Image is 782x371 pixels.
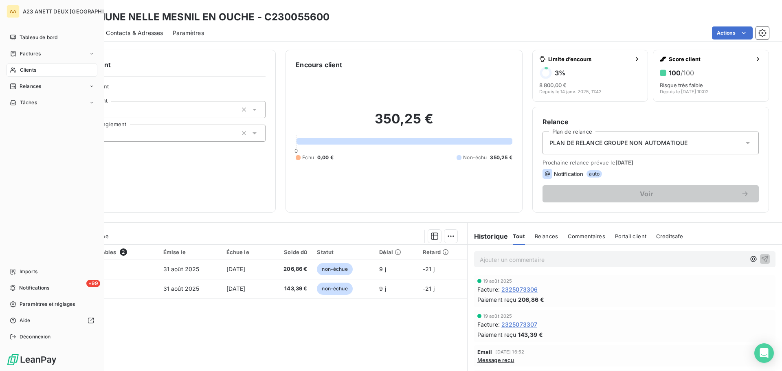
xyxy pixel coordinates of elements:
[518,330,543,339] span: 143,39 €
[483,314,512,318] span: 19 août 2025
[501,285,538,294] span: 2325073306
[271,285,308,293] span: 143,39 €
[226,266,246,272] span: [DATE]
[317,154,334,161] span: 0,00 €
[72,10,329,24] h3: COMMUNE NELLE MESNIL EN OUCHE - C230055600
[539,89,602,94] span: Depuis le 14 janv. 2025, 11:42
[535,233,558,239] span: Relances
[555,69,565,77] h6: 3 %
[495,349,524,354] span: [DATE] 16:52
[468,231,508,241] h6: Historique
[106,29,163,37] span: Contacts & Adresses
[20,66,36,74] span: Clients
[20,301,75,308] span: Paramètres et réglages
[656,233,683,239] span: Creditsafe
[19,284,49,292] span: Notifications
[379,249,413,255] div: Délai
[66,248,154,256] div: Pièces comptables
[423,285,435,292] span: -21 j
[379,285,386,292] span: 9 j
[477,285,500,294] span: Facture :
[681,69,694,77] span: /100
[7,353,57,366] img: Logo LeanPay
[317,283,352,295] span: non-échue
[543,185,759,202] button: Voir
[501,320,538,329] span: 2325073307
[653,50,769,102] button: Score client100/100Risque très faibleDepuis le [DATE] 10:02
[568,233,605,239] span: Commentaires
[226,249,261,255] div: Échue le
[20,50,41,57] span: Factures
[20,317,31,324] span: Aide
[477,349,492,355] span: Email
[669,69,694,77] h6: 100
[296,60,342,70] h6: Encours client
[7,5,20,18] div: AA
[317,249,369,255] div: Statut
[586,170,602,178] span: auto
[490,154,512,161] span: 350,25 €
[669,56,751,62] span: Score client
[163,249,217,255] div: Émise le
[539,82,567,88] span: 8 800,00 €
[615,233,646,239] span: Portail client
[7,314,97,327] a: Aide
[423,266,435,272] span: -21 j
[548,56,631,62] span: Limite d’encours
[477,295,516,304] span: Paiement reçu
[660,82,703,88] span: Risque très faible
[518,295,544,304] span: 206,86 €
[23,8,126,15] span: A23 ANETT DEUX [GEOGRAPHIC_DATA]
[271,249,308,255] div: Solde dû
[379,266,386,272] span: 9 j
[226,285,246,292] span: [DATE]
[20,99,37,106] span: Tâches
[271,265,308,273] span: 206,86 €
[163,285,200,292] span: 31 août 2025
[173,29,204,37] span: Paramètres
[86,280,100,287] span: +99
[477,320,500,329] span: Facture :
[543,159,759,166] span: Prochaine relance prévue le
[660,89,709,94] span: Depuis le [DATE] 10:02
[554,171,584,177] span: Notification
[477,330,516,339] span: Paiement reçu
[317,263,352,275] span: non-échue
[423,249,462,255] div: Retard
[477,357,514,363] span: Message reçu
[552,191,741,197] span: Voir
[163,266,200,272] span: 31 août 2025
[20,268,37,275] span: Imports
[20,34,57,41] span: Tableau de bord
[49,60,266,70] h6: Informations client
[302,154,314,161] span: Échu
[296,111,512,135] h2: 350,25 €
[712,26,753,40] button: Actions
[615,159,634,166] span: [DATE]
[20,333,51,340] span: Déconnexion
[294,147,298,154] span: 0
[549,139,688,147] span: PLAN DE RELANCE GROUPE NON AUTOMATIQUE
[20,83,41,90] span: Relances
[754,343,774,363] div: Open Intercom Messenger
[120,248,127,256] span: 2
[543,117,759,127] h6: Relance
[66,83,266,94] span: Propriétés Client
[463,154,487,161] span: Non-échu
[483,279,512,283] span: 19 août 2025
[513,233,525,239] span: Tout
[532,50,648,102] button: Limite d’encours3%8 800,00 €Depuis le 14 janv. 2025, 11:42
